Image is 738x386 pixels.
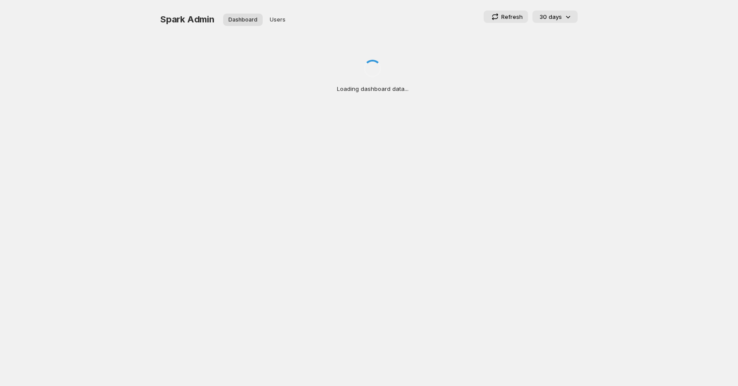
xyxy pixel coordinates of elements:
span: Dashboard [228,16,257,23]
p: Refresh [501,12,523,21]
span: Spark Admin [160,14,214,25]
button: Refresh [484,11,528,23]
p: Loading dashboard data... [337,84,409,93]
button: Dashboard overview [223,14,263,26]
span: Users [270,16,286,23]
button: 30 days [532,11,578,23]
p: 30 days [539,12,562,21]
button: User management [264,14,291,26]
